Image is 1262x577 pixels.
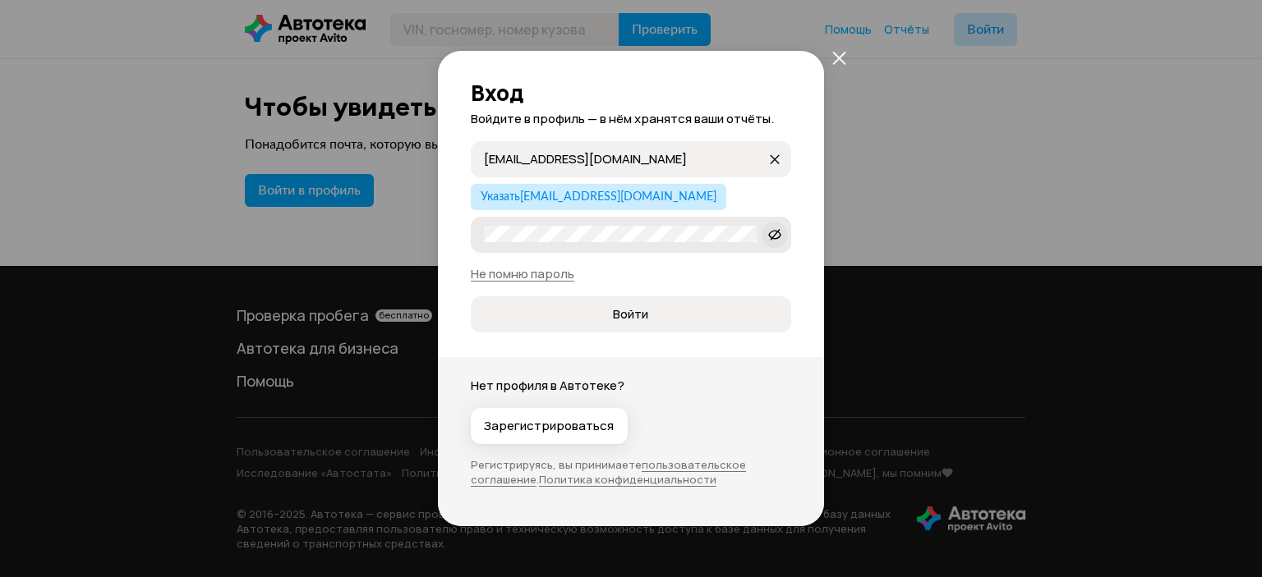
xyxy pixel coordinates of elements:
button: закрыть [824,43,854,72]
button: Войти [471,296,791,332]
h2: Вход [471,80,791,105]
button: Зарегистрироваться [471,408,628,444]
button: закрыть [762,146,788,172]
span: Указать [EMAIL_ADDRESS][DOMAIN_NAME] [481,191,716,203]
a: пользовательское соглашение [471,457,746,487]
p: Регистрируясь, вы принимаете . [471,457,791,487]
span: Войти [613,306,648,323]
a: Не помню пароль [471,265,574,282]
button: Указать[EMAIL_ADDRESS][DOMAIN_NAME] [471,184,726,210]
input: закрыть [484,150,767,167]
a: Политика конфиденциальности [539,472,716,487]
p: Войдите в профиль — в нём хранятся ваши отчёты. [471,110,791,128]
p: Нет профиля в Автотеке? [471,377,791,395]
span: Зарегистрироваться [484,418,614,434]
